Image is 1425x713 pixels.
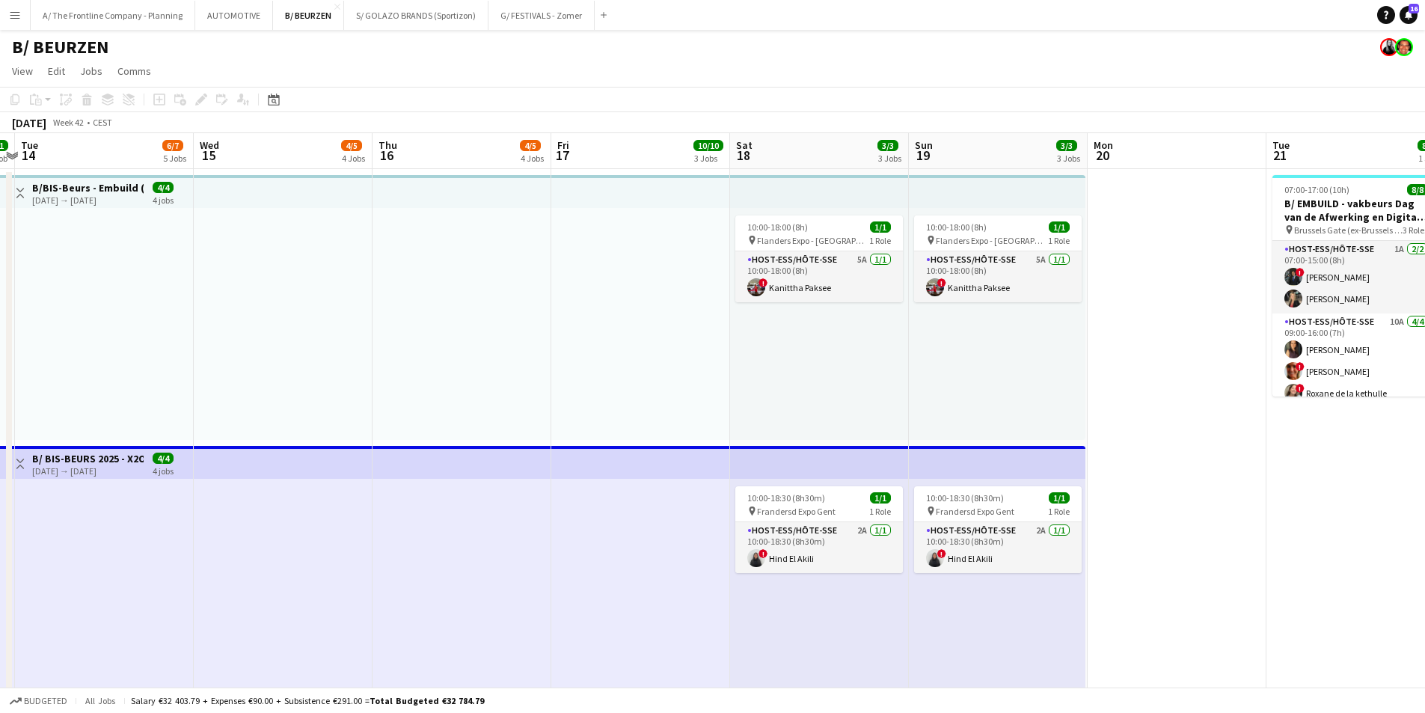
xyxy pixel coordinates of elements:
span: Week 42 [49,117,87,128]
span: 6/7 [162,140,183,151]
h3: B/ BIS-BEURS 2025 - X2O Badkamers - 11+12+18+19/10/25 [32,452,144,465]
span: 1/1 [870,221,891,233]
span: ! [937,549,946,558]
div: CEST [93,117,112,128]
div: 4 Jobs [521,153,544,164]
div: [DATE] → [DATE] [32,465,144,477]
h3: B/BIS-Beurs - Embuild (11+18+19/10) [32,181,144,195]
span: 18 [734,147,753,164]
div: [DATE] [12,115,46,130]
span: ! [1296,384,1305,393]
span: View [12,64,33,78]
span: 10:00-18:30 (8h30m) [926,492,1004,504]
a: 16 [1400,6,1418,24]
app-job-card: 10:00-18:30 (8h30m)1/1 Frandersd Expo Gent1 RoleHost-ess/Hôte-sse2A1/110:00-18:30 (8h30m)!Hind El... [914,486,1082,573]
span: 10:00-18:30 (8h30m) [747,492,825,504]
div: 3 Jobs [694,153,723,164]
span: Fri [557,138,569,152]
span: 19 [913,147,933,164]
span: ! [937,278,946,287]
span: Budgeted [24,696,67,706]
div: 5 Jobs [163,153,186,164]
app-job-card: 10:00-18:00 (8h)1/1 Flanders Expo - [GEOGRAPHIC_DATA]1 RoleHost-ess/Hôte-sse5A1/110:00-18:00 (8h)... [735,215,903,302]
span: 21 [1270,147,1290,164]
span: Sat [736,138,753,152]
div: 4 jobs [153,193,174,206]
span: 1 Role [1048,506,1070,517]
span: 10/10 [693,140,723,151]
app-card-role: Host-ess/Hôte-sse5A1/110:00-18:00 (8h)!Kanittha Paksee [735,251,903,302]
span: 16 [376,147,397,164]
span: ! [759,549,767,558]
span: 17 [555,147,569,164]
span: Mon [1094,138,1113,152]
span: 14 [19,147,38,164]
span: Frandersd Expo Gent [757,506,836,517]
span: Total Budgeted €32 784.79 [370,695,484,706]
span: 4/5 [341,140,362,151]
span: Frandersd Expo Gent [936,506,1014,517]
span: ! [759,278,767,287]
div: 4 Jobs [342,153,365,164]
span: 10:00-18:00 (8h) [926,221,987,233]
button: B/ BEURZEN [273,1,344,30]
span: Edit [48,64,65,78]
span: 1/1 [1049,492,1070,504]
button: G/ FESTIVALS - Zomer [488,1,595,30]
app-user-avatar: Tess Wouters [1380,38,1398,56]
button: A/ The Frontline Company - Planning [31,1,195,30]
span: ! [1296,362,1305,371]
div: Salary €32 403.79 + Expenses €90.00 + Subsistence €291.00 = [131,695,484,706]
app-job-card: 10:00-18:30 (8h30m)1/1 Frandersd Expo Gent1 RoleHost-ess/Hôte-sse2A1/110:00-18:30 (8h30m)!Hind El... [735,486,903,573]
a: Jobs [74,61,108,81]
span: 4/4 [153,182,174,193]
span: 1 Role [1048,235,1070,246]
a: View [6,61,39,81]
span: Tue [21,138,38,152]
h1: B/ BEURZEN [12,36,108,58]
span: Brussels Gate (ex-Brussels Kart Expo) [1294,224,1403,236]
span: Thu [379,138,397,152]
span: 15 [197,147,219,164]
span: 3/3 [877,140,898,151]
app-user-avatar: Peter Desart [1395,38,1413,56]
app-card-role: Host-ess/Hôte-sse2A1/110:00-18:30 (8h30m)!Hind El Akili [735,522,903,573]
span: Flanders Expo - [GEOGRAPHIC_DATA] [757,235,869,246]
span: All jobs [82,695,118,706]
span: 1 Role [869,506,891,517]
div: 3 Jobs [878,153,901,164]
span: Tue [1272,138,1290,152]
span: Flanders Expo - [GEOGRAPHIC_DATA] [936,235,1048,246]
span: ! [1296,268,1305,277]
app-card-role: Host-ess/Hôte-sse2A1/110:00-18:30 (8h30m)!Hind El Akili [914,522,1082,573]
span: 4/4 [153,453,174,464]
span: 1/1 [870,492,891,504]
span: Jobs [80,64,102,78]
span: Wed [200,138,219,152]
div: [DATE] → [DATE] [32,195,144,206]
a: Comms [111,61,157,81]
app-card-role: Host-ess/Hôte-sse5A1/110:00-18:00 (8h)!Kanittha Paksee [914,251,1082,302]
span: 16 [1409,4,1419,13]
span: Comms [117,64,151,78]
span: 4/5 [520,140,541,151]
span: 3/3 [1056,140,1077,151]
div: 4 jobs [153,464,174,477]
span: 07:00-17:00 (10h) [1284,184,1349,195]
a: Edit [42,61,71,81]
div: 3 Jobs [1057,153,1080,164]
app-job-card: 10:00-18:00 (8h)1/1 Flanders Expo - [GEOGRAPHIC_DATA]1 RoleHost-ess/Hôte-sse5A1/110:00-18:00 (8h)... [914,215,1082,302]
button: Budgeted [7,693,70,709]
span: Sun [915,138,933,152]
span: 1 Role [869,235,891,246]
span: 10:00-18:00 (8h) [747,221,808,233]
button: S/ GOLAZO BRANDS (Sportizon) [344,1,488,30]
span: 20 [1091,147,1113,164]
span: 1/1 [1049,221,1070,233]
button: AUTOMOTIVE [195,1,273,30]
